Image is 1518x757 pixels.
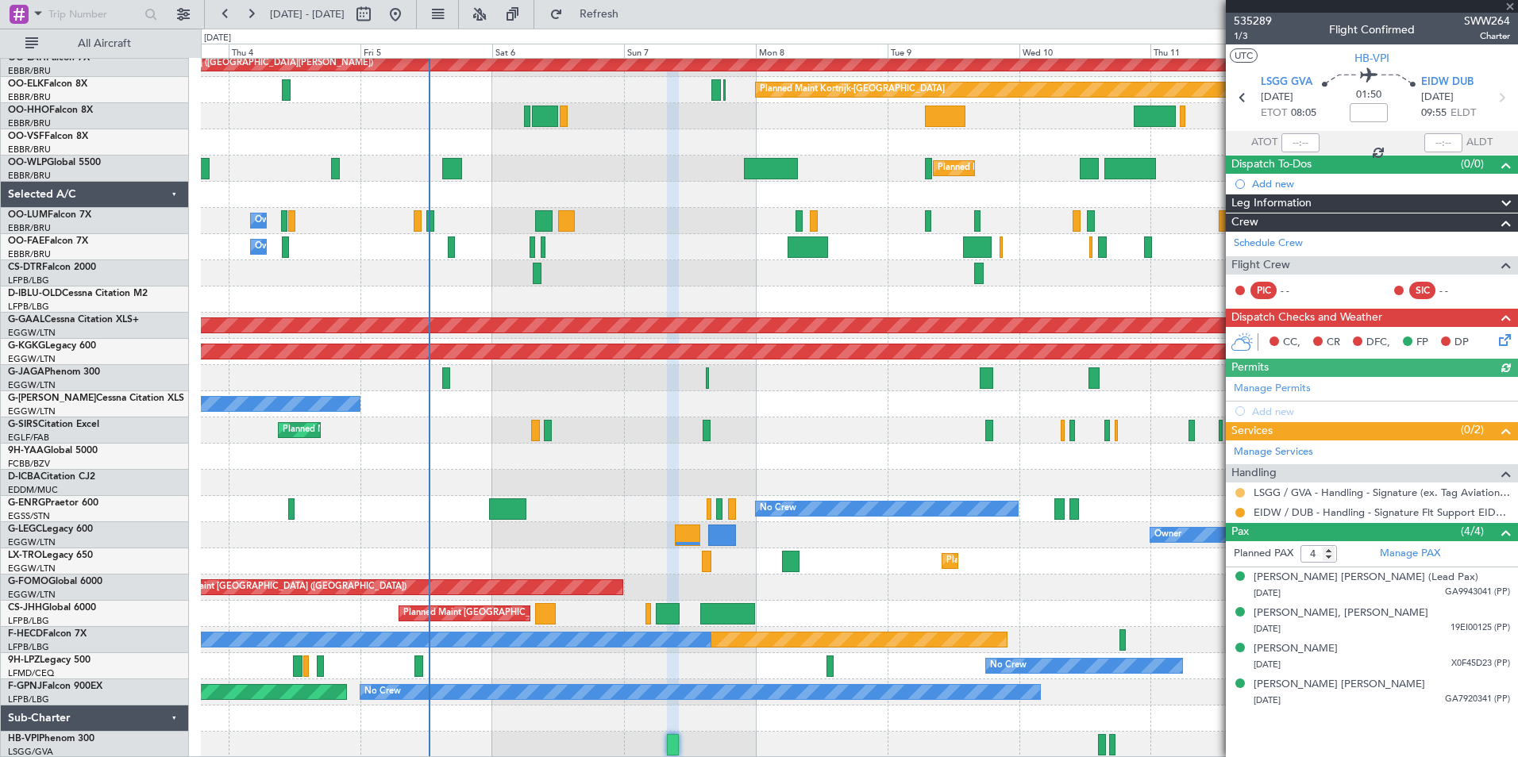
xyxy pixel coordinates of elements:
div: PIC [1250,282,1277,299]
span: G-SIRS [8,420,38,429]
a: EGGW/LTN [8,536,56,548]
a: EBBR/BRU [8,248,51,260]
span: D-ICBA [8,472,40,482]
div: Planned Maint Dusseldorf [946,549,1050,573]
a: EDDM/MUC [8,484,58,496]
a: 9H-YAAGlobal 5000 [8,446,98,455]
span: 9H-LPZ [8,655,40,665]
a: 9H-LPZLegacy 500 [8,655,91,665]
div: Fri 5 [360,44,492,58]
span: Leg Information [1231,194,1312,213]
span: [DATE] [1254,694,1281,706]
span: Services [1231,422,1273,440]
a: FCBB/BZV [8,458,50,470]
div: - - [1281,283,1316,298]
a: Manage PAX [1380,546,1440,562]
a: G-GAALCessna Citation XLS+ [8,315,139,325]
a: Manage Services [1234,444,1313,460]
a: LFPB/LBG [8,275,49,286]
span: F-GPNJ [8,682,42,691]
span: LX-TRO [8,551,42,560]
div: [DATE] [204,32,231,45]
label: Planned PAX [1234,546,1293,562]
div: [PERSON_NAME] [1254,641,1338,657]
span: 535289 [1234,13,1272,29]
button: UTC [1230,48,1258,63]
a: G-KGKGLegacy 600 [8,341,96,351]
span: 9H-YAA [8,446,44,455]
span: All Aircraft [41,38,168,49]
div: Thu 11 [1150,44,1282,58]
span: LSGG GVA [1261,75,1312,90]
span: G-FOMO [8,577,48,586]
div: Flight Confirmed [1329,21,1415,38]
div: Wed 10 [1019,44,1151,58]
a: EGGW/LTN [8,405,56,417]
input: Trip Number [48,2,140,26]
a: LFPB/LBG [8,615,49,627]
span: G-JAGA [8,367,44,377]
a: EGSS/STN [8,510,50,522]
div: Thu 4 [229,44,360,58]
span: G-LEGC [8,525,42,534]
a: D-IBLU-OLDCessna Citation M2 [8,289,148,298]
a: LFPB/LBG [8,301,49,313]
span: Flight Crew [1231,256,1290,275]
a: G-ENRGPraetor 600 [8,498,98,508]
span: (4/4) [1461,523,1484,540]
span: ETOT [1261,106,1287,121]
a: CS-DTRFalcon 2000 [8,263,96,272]
span: 08:05 [1291,106,1316,121]
div: Sat 6 [492,44,624,58]
a: EGGW/LTN [8,353,56,365]
a: D-ICBACitation CJ2 [8,472,95,482]
div: No Crew [760,497,796,521]
a: OO-ELKFalcon 8X [8,79,87,89]
span: (0/0) [1461,156,1484,172]
span: [DATE] - [DATE] [270,7,345,21]
span: ELDT [1451,106,1476,121]
span: 19EI00125 (PP) [1451,621,1510,635]
span: OO-ELK [8,79,44,89]
div: No Crew [990,654,1027,678]
span: G-[PERSON_NAME] [8,394,96,403]
a: EBBR/BRU [8,91,51,103]
span: [DATE] [1254,623,1281,635]
a: EBBR/BRU [8,170,51,182]
div: Planned Maint Kortrijk-[GEOGRAPHIC_DATA] [760,78,945,102]
a: G-FOMOGlobal 6000 [8,577,102,586]
span: CS-JHH [8,603,42,613]
span: ALDT [1466,135,1493,151]
span: ATOT [1251,135,1277,151]
span: Charter [1464,29,1510,43]
span: Dispatch To-Dos [1231,156,1312,174]
span: [DATE] [1421,90,1454,106]
a: OO-HHOFalcon 8X [8,106,93,115]
div: [PERSON_NAME], [PERSON_NAME] [1254,605,1428,621]
a: EBBR/BRU [8,144,51,156]
span: [DATE] [1254,587,1281,599]
a: EGGW/LTN [8,589,56,601]
a: EBBR/BRU [8,117,51,129]
a: LSGG / GVA - Handling - Signature (ex. Tag Aviation) LSGG / GVA [1254,486,1510,499]
a: EBBR/BRU [8,65,51,77]
a: CS-JHHGlobal 6000 [8,603,96,613]
span: F-HECD [8,629,43,639]
div: Planned Maint [GEOGRAPHIC_DATA] ([GEOGRAPHIC_DATA]) [403,601,653,625]
span: FP [1416,335,1428,351]
span: OO-FAE [8,236,44,246]
a: OO-WLPGlobal 5500 [8,158,101,167]
button: Refresh [542,2,638,27]
a: EIDW / DUB - Handling - Signature Flt Support EIDW / DUB [1254,505,1510,519]
a: LFPB/LBG [8,694,49,705]
span: 1/3 [1234,29,1272,43]
a: EGGW/LTN [8,327,56,339]
a: G-[PERSON_NAME]Cessna Citation XLS [8,394,184,403]
span: 09:55 [1421,106,1447,121]
span: EIDW DUB [1421,75,1474,90]
a: OO-VSFFalcon 8X [8,132,88,141]
span: GA7920341 (PP) [1445,693,1510,706]
div: Owner [1154,523,1181,547]
span: Refresh [566,9,633,20]
span: D-IBLU-OLD [8,289,62,298]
